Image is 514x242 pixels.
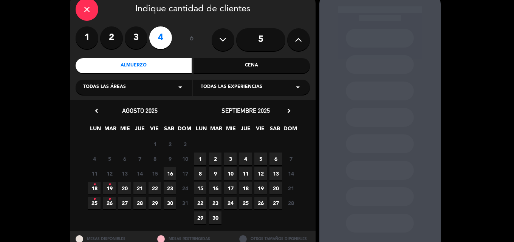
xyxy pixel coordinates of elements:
[179,153,191,165] span: 10
[103,153,116,165] span: 5
[119,124,131,137] span: MIE
[239,197,252,209] span: 25
[164,167,176,180] span: 16
[164,197,176,209] span: 30
[118,153,131,165] span: 6
[179,182,191,194] span: 24
[224,124,237,137] span: MIE
[224,182,237,194] span: 17
[163,124,175,137] span: SAB
[283,124,296,137] span: DOM
[149,182,161,194] span: 22
[221,107,270,114] span: septiembre 2025
[133,182,146,194] span: 21
[194,153,206,165] span: 1
[103,182,116,194] span: 19
[285,197,297,209] span: 28
[254,167,267,180] span: 12
[224,167,237,180] span: 10
[164,153,176,165] span: 9
[103,167,116,180] span: 12
[209,153,221,165] span: 2
[194,197,206,209] span: 22
[88,153,101,165] span: 4
[194,211,206,224] span: 29
[209,211,221,224] span: 30
[93,179,96,191] i: •
[122,107,158,114] span: agosto 2025
[239,167,252,180] span: 11
[100,26,123,49] label: 2
[149,153,161,165] span: 8
[239,124,252,137] span: JUE
[194,167,206,180] span: 8
[254,153,267,165] span: 5
[269,124,281,137] span: SAB
[118,182,131,194] span: 20
[176,83,185,92] i: arrow_drop_down
[76,26,98,49] label: 1
[201,83,262,91] span: Todas las experiencias
[148,124,161,137] span: VIE
[149,197,161,209] span: 29
[195,124,207,137] span: LUN
[209,197,221,209] span: 23
[149,26,172,49] label: 4
[93,107,101,115] i: chevron_left
[76,58,192,73] div: Almuerzo
[118,197,131,209] span: 27
[104,124,116,137] span: MAR
[103,197,116,209] span: 26
[269,197,282,209] span: 27
[269,153,282,165] span: 6
[179,167,191,180] span: 17
[209,167,221,180] span: 9
[149,138,161,150] span: 1
[209,182,221,194] span: 16
[269,167,282,180] span: 13
[180,26,204,53] div: ó
[285,167,297,180] span: 14
[224,197,237,209] span: 24
[88,182,101,194] span: 18
[254,182,267,194] span: 19
[88,167,101,180] span: 11
[164,182,176,194] span: 23
[239,182,252,194] span: 18
[285,153,297,165] span: 7
[93,193,96,205] i: •
[194,58,310,73] div: Cena
[285,182,297,194] span: 21
[133,167,146,180] span: 14
[293,83,302,92] i: arrow_drop_down
[239,153,252,165] span: 4
[254,197,267,209] span: 26
[82,5,91,14] i: close
[89,124,102,137] span: LUN
[88,197,101,209] span: 25
[133,197,146,209] span: 28
[179,138,191,150] span: 3
[108,179,111,191] i: •
[194,182,206,194] span: 15
[269,182,282,194] span: 20
[178,124,190,137] span: DOM
[210,124,222,137] span: MAR
[108,193,111,205] i: •
[254,124,266,137] span: VIE
[164,138,176,150] span: 2
[83,83,126,91] span: Todas las áreas
[224,153,237,165] span: 3
[179,197,191,209] span: 31
[133,124,146,137] span: JUE
[149,167,161,180] span: 15
[285,107,293,115] i: chevron_right
[125,26,147,49] label: 3
[133,153,146,165] span: 7
[118,167,131,180] span: 13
